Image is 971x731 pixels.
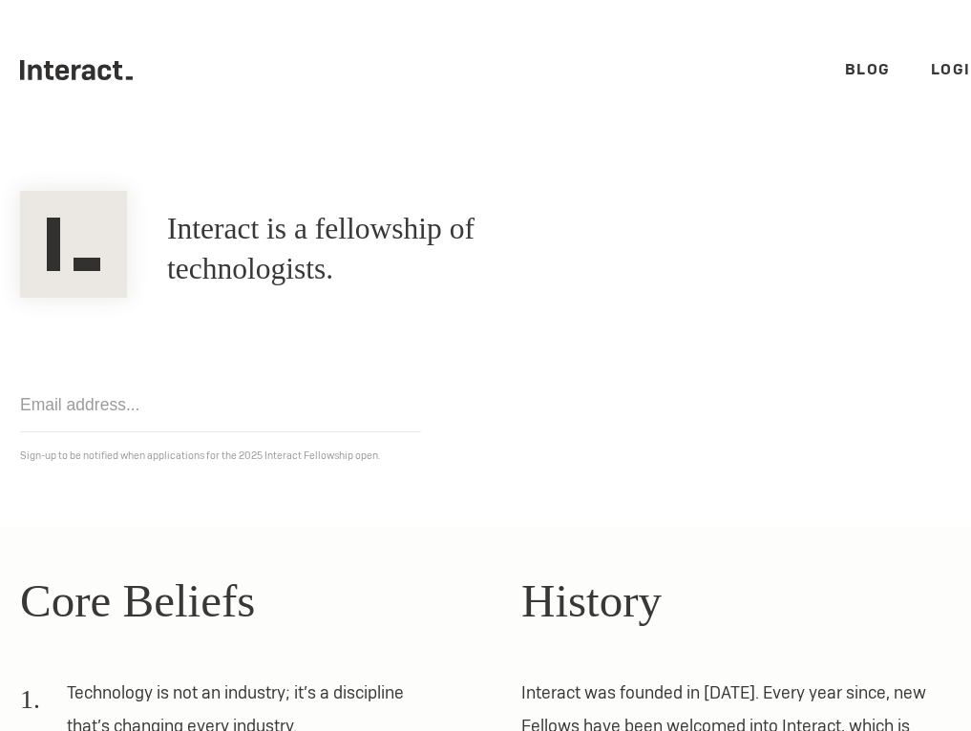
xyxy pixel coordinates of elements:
h2: Core Beliefs [20,566,481,637]
img: Interact Logo [20,191,127,298]
h1: Interact is a fellowship of technologists. [167,209,619,289]
input: Email address... [20,378,421,432]
a: Blog [845,59,891,79]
